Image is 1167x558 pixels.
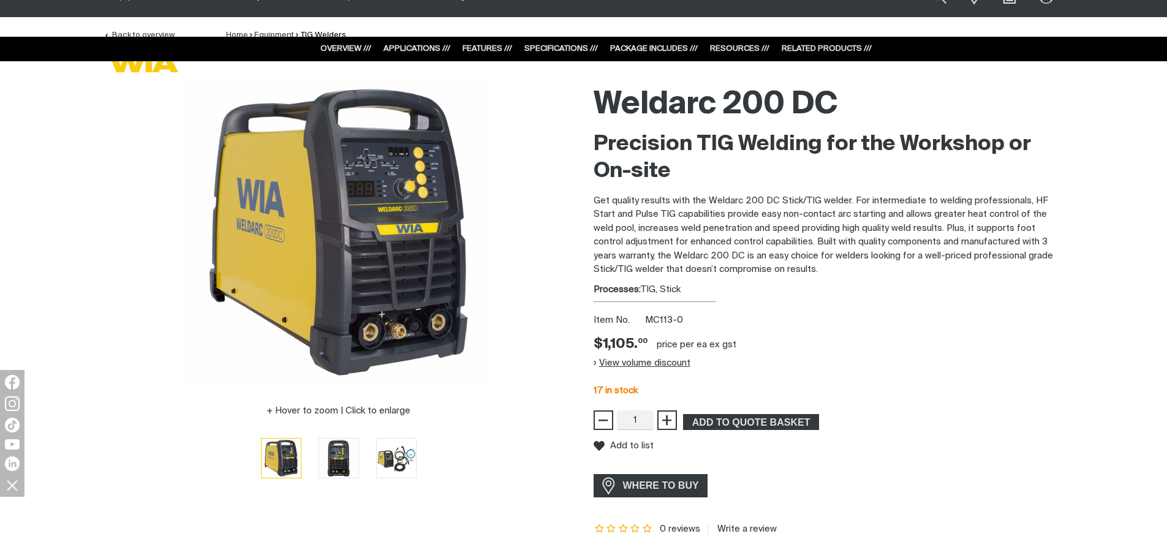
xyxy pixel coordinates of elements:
[226,29,346,42] nav: Breadcrumb
[638,337,648,344] sup: 00
[594,131,1064,185] h2: Precision TIG Welding for the Workshop or On-site
[104,31,175,39] a: Back to overview of TIG Welders
[594,353,690,373] button: View volume discount
[319,438,359,478] button: Go to slide 2
[383,45,450,53] a: APPLICATIONS ///
[262,439,301,478] img: Weldarc 200 DC
[594,525,654,533] span: Rating: {0}
[709,339,736,351] div: ex gst
[5,456,20,471] img: LinkedIn
[610,440,654,451] span: Add to list
[376,438,417,478] button: Go to slide 3
[5,439,20,450] img: YouTube
[684,414,818,430] span: ADD TO QUOTE BASKET
[226,31,248,39] a: Home
[782,45,872,53] a: RELATED PRODUCTS ///
[594,283,1064,297] div: TIG, Stick
[661,410,673,431] span: +
[377,439,416,477] img: Weldarc 200 DC
[594,440,654,451] button: Add to list
[594,474,708,497] a: WHERE TO BUY
[594,336,648,353] div: Price
[594,386,638,395] span: 17 in stock
[254,31,294,39] a: Equipment
[259,404,418,418] button: Hover to zoom | Click to enlarge
[645,315,683,325] span: MC113-0
[5,375,20,390] img: Facebook
[594,336,648,353] span: $1,105.
[5,396,20,411] img: Instagram
[708,524,777,535] a: Write a review
[710,45,769,53] a: RESOURCES ///
[261,438,301,478] button: Go to slide 1
[524,45,598,53] a: SPECIFICATIONS ///
[597,410,609,431] span: −
[683,414,819,430] button: Add Weldarc 200 DC to the shopping cart
[463,45,512,53] a: FEATURES ///
[594,314,643,328] span: Item No.
[5,418,20,432] img: TikTok
[657,339,707,351] div: price per EA
[660,524,700,533] span: 0 reviews
[594,194,1064,277] p: Get quality results with the Weldarc 200 DC Stick/TIG welder. For intermediate to welding profess...
[615,476,707,496] span: WHERE TO BUY
[319,439,358,478] img: Weldarc 200 DC
[594,285,641,294] strong: Processes:
[610,45,698,53] a: PACKAGE INCLUDES ///
[301,31,346,39] a: TIG Welders
[594,85,1064,125] h1: Weldarc 200 DC
[2,475,23,496] img: hide socials
[186,79,492,385] img: Weldarc 200 DC
[320,45,371,53] a: OVERVIEW ///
